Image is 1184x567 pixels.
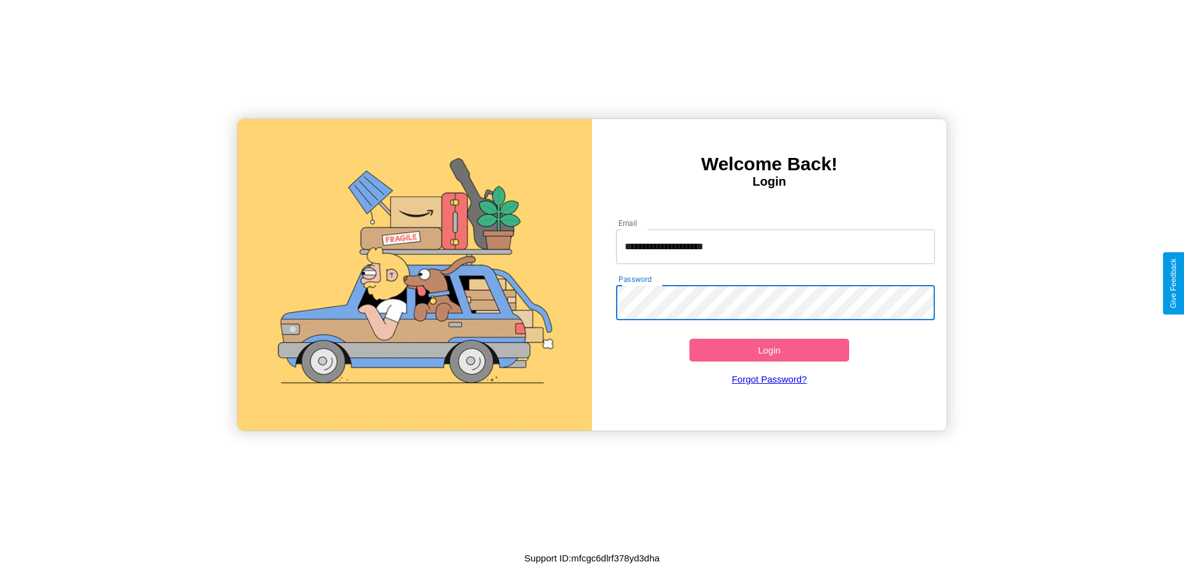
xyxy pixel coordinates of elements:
a: Forgot Password? [610,362,929,397]
button: Login [689,339,849,362]
label: Password [619,274,651,284]
p: Support ID: mfcgc6dlrf378yd3dha [524,550,659,566]
h4: Login [592,175,947,189]
img: gif [237,119,592,431]
div: Give Feedback [1169,259,1178,308]
h3: Welcome Back! [592,154,947,175]
label: Email [619,218,638,228]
